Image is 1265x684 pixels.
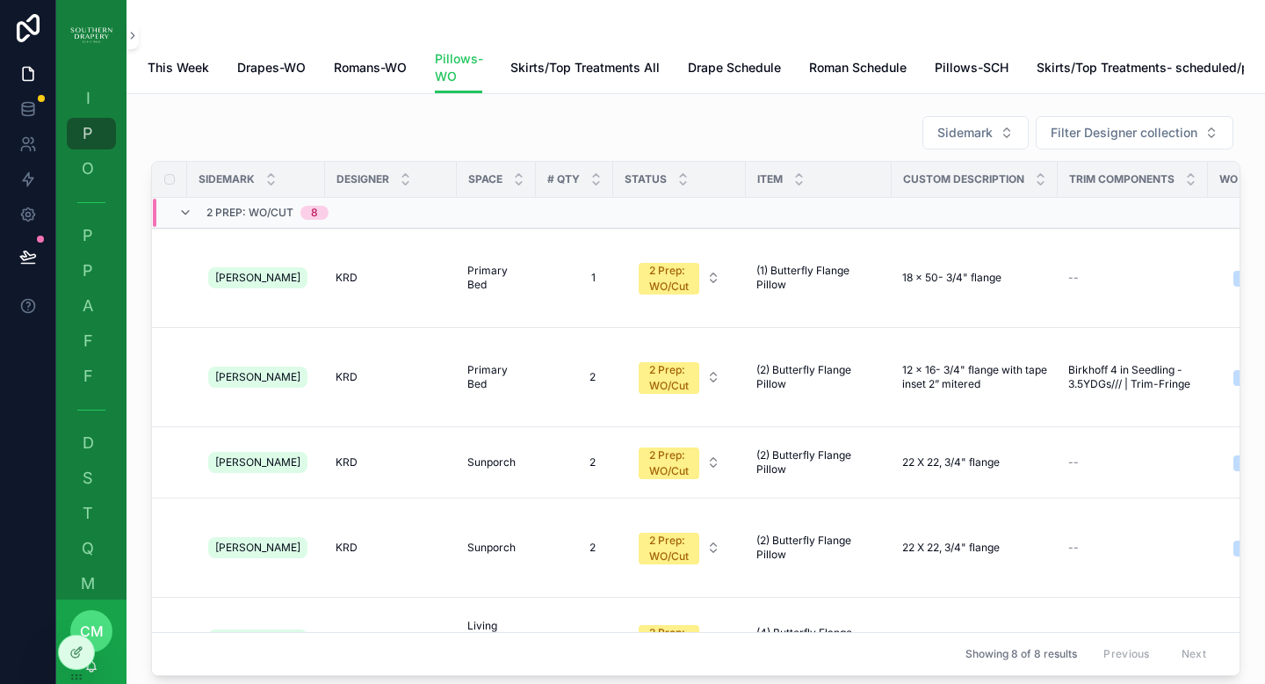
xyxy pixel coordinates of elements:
span: KRD [336,271,358,285]
a: Pillows-SCH [935,52,1008,87]
span: Sunporch [467,541,516,555]
span: 2 [553,370,596,384]
button: Select Button [625,616,734,664]
button: Select Button [625,439,734,486]
span: KRD [336,455,358,469]
span: cm [80,621,104,642]
a: Drape Schedule [688,52,781,87]
span: Skirts/Top Treatments All [510,59,660,76]
span: -- [1068,271,1079,285]
span: 18 x 50- 3/4" flange [902,271,1001,285]
span: # QTY [547,172,580,186]
span: Status [625,172,667,186]
div: 2 Prep: WO/Cut [649,533,689,564]
span: 22 X 22, 3/4" flange [902,541,1000,555]
span: S [79,469,97,487]
span: 12 x 16- 3/4" flange with tape inset 2” mitered [902,363,1047,391]
span: Sidemark [937,124,993,142]
span: Drape Schedule [688,59,781,76]
span: Sunporch [467,455,516,469]
span: -- [1068,541,1079,555]
a: F [67,325,116,357]
a: Drapes-WO [237,52,306,87]
a: T [67,498,116,529]
span: Filter Designer collection [1051,124,1197,142]
span: Designer [336,172,389,186]
span: Space [468,172,502,186]
span: Living Room & Foyer [467,619,525,661]
span: 2 [553,541,596,555]
div: 2 Prep: WO/Cut [649,263,689,295]
span: Q [79,540,97,557]
span: [PERSON_NAME] [215,455,300,469]
span: Item [757,172,783,186]
span: [PERSON_NAME] [215,271,300,285]
a: P [67,220,116,251]
span: This Week [148,59,209,76]
span: Drapes-WO [237,59,306,76]
span: F [79,367,97,385]
button: Select Button [625,353,734,401]
span: Pillows-SCH [935,59,1008,76]
span: Showing 8 of 8 results [965,647,1077,661]
div: 2 Prep: WO/Cut [649,362,689,394]
span: Roman Schedule [809,59,907,76]
span: (2) Butterfly Flange Pillow [756,363,881,391]
button: Select Button [625,524,734,571]
a: S [67,462,116,494]
span: 22 X 22, 3/4" flange [902,455,1000,469]
span: Birkhoff 4 in Seedling - 3.5YDGs/// | Trim-Fringe [1068,363,1197,391]
span: P [79,227,97,244]
span: O [79,160,97,178]
span: 2 Prep: WO/Cut [206,206,293,220]
span: (4) Butterfly Flange Pillow [756,626,881,654]
button: Select Button [922,116,1029,149]
a: I [67,83,116,114]
span: Trim Components [1069,172,1175,186]
a: P [67,255,116,287]
a: Skirts/Top Treatments All [510,52,660,87]
span: [PERSON_NAME] [215,541,300,555]
a: P [67,118,116,149]
span: (1) Butterfly Flange Pillow [756,264,881,292]
span: KRD [336,541,358,555]
span: A [79,297,97,315]
a: F [67,360,116,392]
span: KRD [336,370,358,384]
span: M [79,575,97,593]
button: Select Button [625,254,734,302]
a: Pillows-WO [435,43,482,94]
img: App logo [70,21,112,49]
span: 1 [553,271,596,285]
span: Sidemark [199,172,255,186]
span: P [79,262,97,280]
div: scrollable content [56,70,126,600]
span: P [79,125,97,142]
span: 2 [553,455,596,469]
span: T [79,505,97,522]
a: Romans-WO [334,52,407,87]
span: Primary Bed [467,264,525,292]
span: Primary Bed [467,363,525,391]
span: -- [1068,455,1079,469]
span: (2) Butterfly Flange Pillow [756,534,881,562]
span: Pillows-WO [435,50,482,85]
a: M [67,568,116,600]
span: F [79,332,97,350]
button: Select Button [1036,116,1233,149]
a: This Week [148,52,209,87]
a: O [67,153,116,185]
span: Custom Description [903,172,1024,186]
div: 2 Prep: WO/Cut [649,625,689,657]
a: A [67,290,116,322]
div: 2 Prep: WO/Cut [649,448,689,479]
span: Romans-WO [334,59,407,76]
a: Q [67,533,116,564]
div: 8 [311,206,318,220]
span: [PERSON_NAME] [215,370,300,384]
span: I [79,90,97,107]
a: D [67,427,116,459]
span: (2) Butterfly Flange Pillow [756,448,881,477]
span: D [79,434,97,452]
a: Roman Schedule [809,52,907,87]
